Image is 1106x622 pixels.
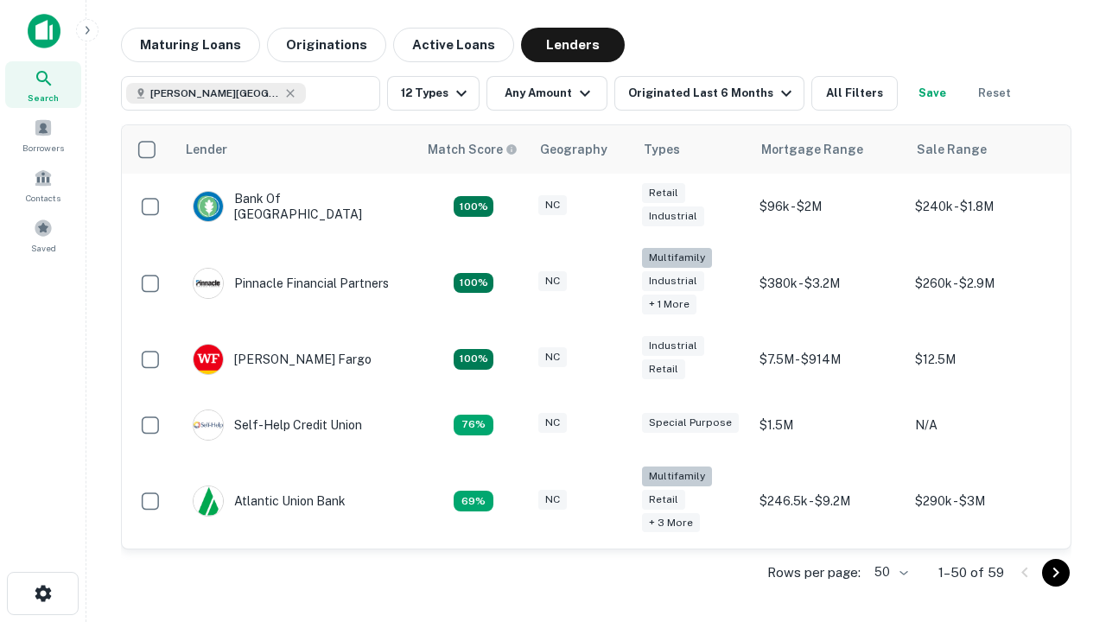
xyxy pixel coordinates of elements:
[194,486,223,516] img: picture
[1042,559,1070,587] button: Go to next page
[393,28,514,62] button: Active Loans
[454,349,493,370] div: Matching Properties: 15, hasApolloMatch: undefined
[538,195,567,215] div: NC
[642,336,704,356] div: Industrial
[628,83,797,104] div: Originated Last 6 Months
[642,206,704,226] div: Industrial
[5,212,81,258] a: Saved
[22,141,64,155] span: Borrowers
[642,295,696,314] div: + 1 more
[454,273,493,294] div: Matching Properties: 26, hasApolloMatch: undefined
[917,139,987,160] div: Sale Range
[906,174,1062,239] td: $240k - $1.8M
[906,458,1062,545] td: $290k - $3M
[5,61,81,108] a: Search
[642,513,700,533] div: + 3 more
[267,28,386,62] button: Originations
[121,28,260,62] button: Maturing Loans
[5,162,81,208] a: Contacts
[193,409,362,441] div: Self-help Credit Union
[194,345,223,374] img: picture
[538,271,567,291] div: NC
[751,239,906,327] td: $380k - $3.2M
[642,359,685,379] div: Retail
[193,344,372,375] div: [PERSON_NAME] Fargo
[28,91,59,105] span: Search
[454,491,493,511] div: Matching Properties: 10, hasApolloMatch: undefined
[194,410,223,440] img: picture
[540,139,607,160] div: Geography
[194,192,223,221] img: picture
[193,191,400,222] div: Bank Of [GEOGRAPHIC_DATA]
[633,125,751,174] th: Types
[614,76,804,111] button: Originated Last 6 Months
[967,76,1022,111] button: Reset
[530,125,633,174] th: Geography
[751,125,906,174] th: Mortgage Range
[193,268,389,299] div: Pinnacle Financial Partners
[28,14,60,48] img: capitalize-icon.png
[538,413,567,433] div: NC
[194,269,223,298] img: picture
[454,415,493,435] div: Matching Properties: 11, hasApolloMatch: undefined
[642,183,685,203] div: Retail
[5,111,81,158] a: Borrowers
[150,86,280,101] span: [PERSON_NAME][GEOGRAPHIC_DATA], [GEOGRAPHIC_DATA]
[642,490,685,510] div: Retail
[1020,428,1106,511] iframe: Chat Widget
[906,125,1062,174] th: Sale Range
[486,76,607,111] button: Any Amount
[906,392,1062,458] td: N/A
[193,486,346,517] div: Atlantic Union Bank
[642,248,712,268] div: Multifamily
[538,347,567,367] div: NC
[811,76,898,111] button: All Filters
[868,560,911,585] div: 50
[642,466,712,486] div: Multifamily
[642,413,739,433] div: Special Purpose
[906,327,1062,392] td: $12.5M
[417,125,530,174] th: Capitalize uses an advanced AI algorithm to match your search with the best lender. The match sco...
[428,140,514,159] h6: Match Score
[906,239,1062,327] td: $260k - $2.9M
[751,174,906,239] td: $96k - $2M
[387,76,480,111] button: 12 Types
[428,140,518,159] div: Capitalize uses an advanced AI algorithm to match your search with the best lender. The match sco...
[454,196,493,217] div: Matching Properties: 15, hasApolloMatch: undefined
[751,392,906,458] td: $1.5M
[26,191,60,205] span: Contacts
[644,139,680,160] div: Types
[905,76,960,111] button: Save your search to get updates of matches that match your search criteria.
[751,327,906,392] td: $7.5M - $914M
[538,490,567,510] div: NC
[31,241,56,255] span: Saved
[642,271,704,291] div: Industrial
[175,125,417,174] th: Lender
[521,28,625,62] button: Lenders
[761,139,863,160] div: Mortgage Range
[938,562,1004,583] p: 1–50 of 59
[767,562,861,583] p: Rows per page:
[186,139,227,160] div: Lender
[751,458,906,545] td: $246.5k - $9.2M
